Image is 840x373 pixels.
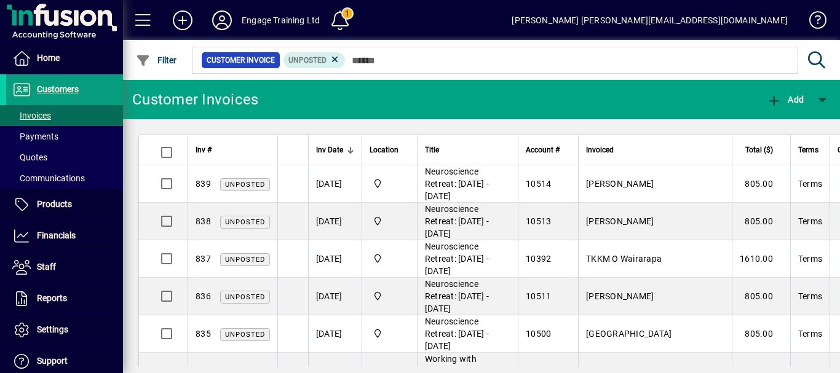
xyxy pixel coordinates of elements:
[6,252,123,283] a: Staff
[308,315,362,353] td: [DATE]
[225,331,265,339] span: Unposted
[288,56,327,65] span: Unposted
[586,143,724,157] div: Invoiced
[308,240,362,278] td: [DATE]
[225,181,265,189] span: Unposted
[526,143,571,157] div: Account #
[6,43,123,74] a: Home
[6,168,123,189] a: Communications
[370,177,410,190] span: Central
[37,199,72,209] span: Products
[586,216,654,226] span: [PERSON_NAME]
[283,52,346,68] mat-chip: Customer Invoice Status: Unposted
[316,143,343,157] span: Inv Date
[316,143,354,157] div: Inv Date
[225,256,265,264] span: Unposted
[196,291,211,301] span: 836
[526,143,560,157] span: Account #
[740,143,784,157] div: Total ($)
[798,291,822,301] span: Terms
[6,221,123,251] a: Financials
[196,216,211,226] span: 838
[764,88,807,111] button: Add
[526,179,551,189] span: 10514
[425,316,489,351] span: Neuroscience Retreat: [DATE] - [DATE]
[225,293,265,301] span: Unposted
[133,49,180,71] button: Filter
[800,2,825,42] a: Knowledge Base
[732,315,790,353] td: 805.00
[6,105,123,126] a: Invoices
[163,9,202,31] button: Add
[37,84,79,94] span: Customers
[6,147,123,168] a: Quotes
[225,218,265,226] span: Unposted
[586,329,672,339] span: [GEOGRAPHIC_DATA]
[798,179,822,189] span: Terms
[37,53,60,63] span: Home
[12,111,51,120] span: Invoices
[586,254,662,264] span: TKKM O Wairarapa
[196,143,270,157] div: Inv #
[425,143,510,157] div: Title
[586,179,654,189] span: [PERSON_NAME]
[37,293,67,303] span: Reports
[370,289,410,303] span: Central
[6,126,123,147] a: Payments
[586,143,614,157] span: Invoiced
[308,278,362,315] td: [DATE]
[12,173,85,183] span: Communications
[425,167,489,201] span: Neuroscience Retreat: [DATE] - [DATE]
[745,143,773,157] span: Total ($)
[526,291,551,301] span: 10511
[526,216,551,226] span: 10513
[132,90,258,109] div: Customer Invoices
[37,324,68,334] span: Settings
[308,203,362,240] td: [DATE]
[798,329,822,339] span: Terms
[37,262,56,272] span: Staff
[242,10,320,30] div: Engage Training Ltd
[798,143,818,157] span: Terms
[6,283,123,314] a: Reports
[425,204,489,238] span: Neuroscience Retreat: [DATE] - [DATE]
[512,10,788,30] div: [PERSON_NAME] [PERSON_NAME][EMAIL_ADDRESS][DOMAIN_NAME]
[767,95,804,104] span: Add
[370,143,410,157] div: Location
[136,55,177,65] span: Filter
[202,9,242,31] button: Profile
[370,214,410,228] span: Central
[732,240,790,278] td: 1610.00
[732,203,790,240] td: 805.00
[6,315,123,345] a: Settings
[196,143,212,157] span: Inv #
[370,252,410,265] span: Central
[798,216,822,226] span: Terms
[37,230,76,240] span: Financials
[370,327,410,340] span: Central
[12,132,58,141] span: Payments
[732,165,790,203] td: 805.00
[370,143,398,157] span: Location
[207,54,275,66] span: Customer Invoice
[12,152,47,162] span: Quotes
[526,254,551,264] span: 10392
[425,279,489,313] span: Neuroscience Retreat: [DATE] - [DATE]
[196,329,211,339] span: 835
[425,143,439,157] span: Title
[196,179,211,189] span: 839
[586,291,654,301] span: [PERSON_NAME]
[732,278,790,315] td: 805.00
[526,329,551,339] span: 10500
[196,254,211,264] span: 837
[308,165,362,203] td: [DATE]
[425,241,489,276] span: Neuroscience Retreat: [DATE] - [DATE]
[37,356,68,366] span: Support
[6,189,123,220] a: Products
[798,254,822,264] span: Terms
